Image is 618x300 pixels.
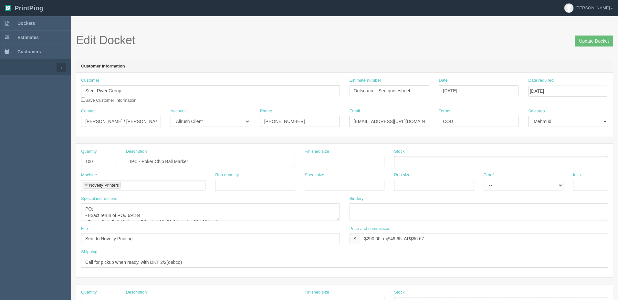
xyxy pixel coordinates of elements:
[350,233,360,244] div: $
[564,4,573,13] img: avatar_default-7531ab5dedf162e01f1e0bb0964e6a185e93c5c22dfe317fb01d7f8cd2b1632c.jpg
[81,249,98,255] label: Shipping
[350,226,391,232] label: Price and commission
[81,196,117,202] label: Special instructions
[17,35,39,40] span: Estimates
[394,149,405,155] label: Stock
[81,226,88,232] label: File
[439,108,450,114] label: Terms
[81,108,96,114] label: Contact
[76,34,613,47] h1: Edit Docket
[89,183,119,187] div: Novelty Printers
[484,172,494,178] label: Proof
[573,172,581,178] label: Inks
[5,5,11,11] img: logo-3e63b451c926e2ac314895c53de4908e5d424f24456219fb08d385ab2e579770.png
[439,78,447,84] label: Date
[305,149,329,155] label: Finished size
[126,149,147,155] label: Description
[76,60,613,73] header: Customer Information
[17,49,41,54] span: Customers
[81,289,97,295] label: Quantity
[81,78,99,84] label: Customer
[260,108,272,114] label: Phone
[81,78,340,103] div: Save Customer Information
[81,172,97,178] label: Machine
[81,203,340,221] textarea: PO; - Exact rerun of PO# 69184 - Poker Chip Ball Marker, #IPC, qty 100, $0.94(each), $94.20(total...
[171,108,186,114] label: Account
[349,108,360,114] label: Email
[528,78,554,84] label: Date required
[528,108,545,114] label: Salesrep
[394,289,405,295] label: Stock
[350,78,381,84] label: Estimate number
[81,85,340,96] input: Enter customer name
[394,172,411,178] label: Run size
[215,172,239,178] label: Run quantity
[126,289,147,295] label: Description
[17,21,35,26] span: Dockets
[305,289,329,295] label: Finished size
[81,149,97,155] label: Quantity
[305,172,324,178] label: Sheet size
[575,36,613,47] input: Update Docket
[350,196,364,202] label: Bindery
